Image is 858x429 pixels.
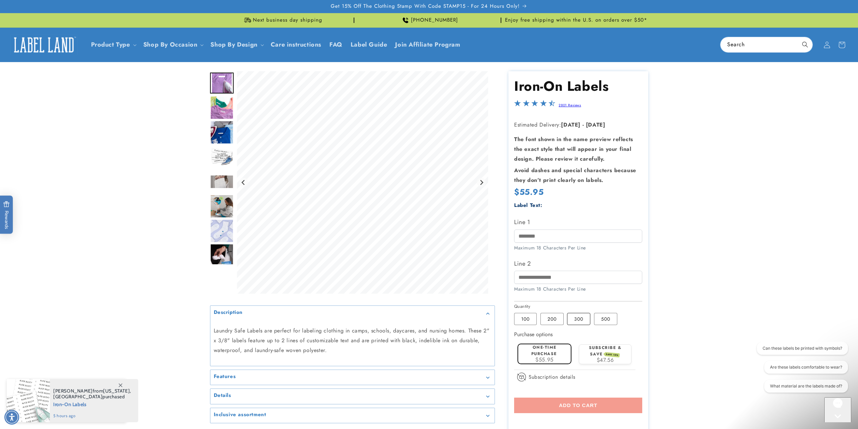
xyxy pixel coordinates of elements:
[53,394,102,400] span: [GEOGRAPHIC_DATA]
[514,286,642,293] div: Maximum 18 Characters Per Line
[53,400,131,408] span: Iron-On Labels
[514,244,642,251] div: Maximum 18 Characters Per Line
[87,37,139,53] summary: Product Type
[540,313,564,325] label: 200
[351,41,387,49] span: Label Guide
[535,356,554,364] span: $55.95
[514,258,642,269] label: Line 2
[331,3,520,10] span: Get 15% Off The Clothing Stamp With Code STAMP15 - For 24 Hours Only!
[210,96,234,119] div: Go to slide 2
[103,388,130,394] span: [US_STATE]
[210,219,234,243] img: Iron-On Labels - Label Land
[325,37,347,53] a: FAQ
[604,352,620,357] span: SAVE 15%
[514,313,537,325] label: 100
[210,306,495,321] summary: Description
[514,102,555,109] span: 4.5-star overall rating
[583,121,584,129] strong: -
[53,388,131,400] span: from , purchased
[514,330,553,338] label: Purchase options
[210,96,234,119] img: Iron on name tags ironed to a t-shirt
[214,411,266,418] h2: Inclusive assortment
[559,402,597,408] span: Add to cart
[253,17,322,24] span: Next business day shipping
[798,37,812,52] button: Search
[210,194,234,218] div: Go to slide 6
[411,17,458,24] span: [PHONE_NUMBER]
[210,40,257,49] a: Shop By Design
[143,41,198,49] span: Shop By Occasion
[8,32,80,58] a: Label Land
[391,37,464,53] a: Join Affiliate Program
[559,103,581,108] a: 2801 Reviews - open in a new tab
[3,201,10,229] span: Rewards
[210,145,234,169] div: Go to slide 4
[210,120,234,144] img: Iron on name labels ironed to shirt collar
[514,77,642,95] h1: Iron-On Labels
[514,303,531,310] legend: Quantity
[214,392,231,399] h2: Details
[4,410,19,425] div: Accessibility Menu
[210,244,234,267] div: Go to slide 8
[514,398,642,413] button: Add to cart
[504,13,648,27] div: Announcement
[395,41,460,49] span: Join Affiliate Program
[214,373,236,380] h2: Features
[210,219,234,243] div: Go to slide 7
[210,370,495,385] summary: Features
[91,40,130,49] a: Product Type
[347,37,391,53] a: Label Guide
[586,121,605,129] strong: [DATE]
[210,408,495,423] summary: Inclusive assortment
[477,178,486,187] button: Next slide
[824,397,851,422] iframe: Gorgias live chat messenger
[514,217,642,227] label: Line 1
[206,37,266,53] summary: Shop By Design
[329,41,343,49] span: FAQ
[514,166,636,184] strong: Avoid dashes and special characters because they don’t print clearly on labels.
[597,356,614,364] span: $47.56
[531,344,557,357] label: One-time purchase
[239,178,248,187] button: Go to last slide
[214,309,243,316] h2: Description
[210,71,495,423] media-gallery: Gallery Viewer
[271,41,321,49] span: Care instructions
[53,413,131,419] span: 5 hours ago
[567,313,590,325] label: 300
[357,13,501,27] div: Announcement
[210,389,495,404] summary: Details
[210,13,354,27] div: Announcement
[139,37,207,53] summary: Shop By Occasion
[210,244,234,267] img: Iron-On Labels - Label Land
[53,388,93,394] span: [PERSON_NAME]
[594,313,617,325] label: 500
[210,175,234,189] img: null
[752,342,851,399] iframe: Gorgias live chat conversation starters
[561,121,581,129] strong: [DATE]
[210,170,234,193] div: Go to slide 5
[514,135,633,163] strong: The font shown in the name preview reflects the exact style that will appear in your final design...
[267,37,325,53] a: Care instructions
[210,145,234,169] img: Iron-on name labels with an iron
[589,345,622,357] label: Subscribe & save
[210,194,234,218] img: Iron-On Labels - Label Land
[210,73,234,93] img: Iron on name label being ironed to shirt
[210,71,234,95] div: Go to slide 1
[505,17,647,24] span: Enjoy free shipping within the U.S. on orders over $50*
[514,186,544,198] span: $55.95
[514,202,542,209] label: Label Text:
[214,326,491,355] p: Laundry Safe Labels are perfect for labeling clothing in camps, schools, daycares, and nursing ho...
[529,373,575,381] span: Subscription details
[514,120,642,130] p: Estimated Delivery:
[210,120,234,144] div: Go to slide 3
[10,34,78,55] img: Label Land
